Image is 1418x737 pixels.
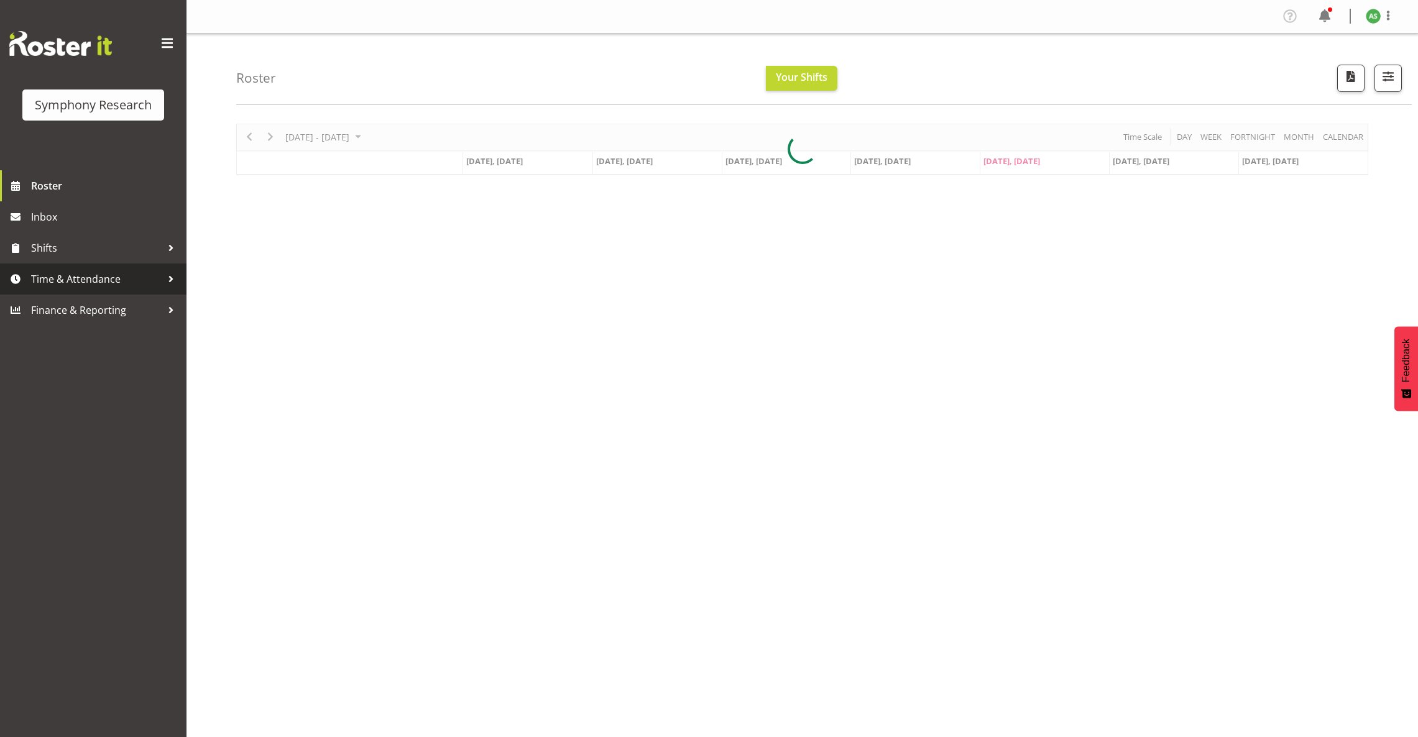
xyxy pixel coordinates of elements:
[776,70,827,84] span: Your Shifts
[31,176,180,195] span: Roster
[31,208,180,226] span: Inbox
[1374,65,1402,92] button: Filter Shifts
[35,96,152,114] div: Symphony Research
[1401,339,1412,382] span: Feedback
[766,66,837,91] button: Your Shifts
[9,31,112,56] img: Rosterit website logo
[31,301,162,319] span: Finance & Reporting
[31,270,162,288] span: Time & Attendance
[236,71,276,85] h4: Roster
[1394,326,1418,411] button: Feedback - Show survey
[1366,9,1381,24] img: ange-steiger11422.jpg
[31,239,162,257] span: Shifts
[1337,65,1365,92] button: Download a PDF of the roster according to the set date range.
